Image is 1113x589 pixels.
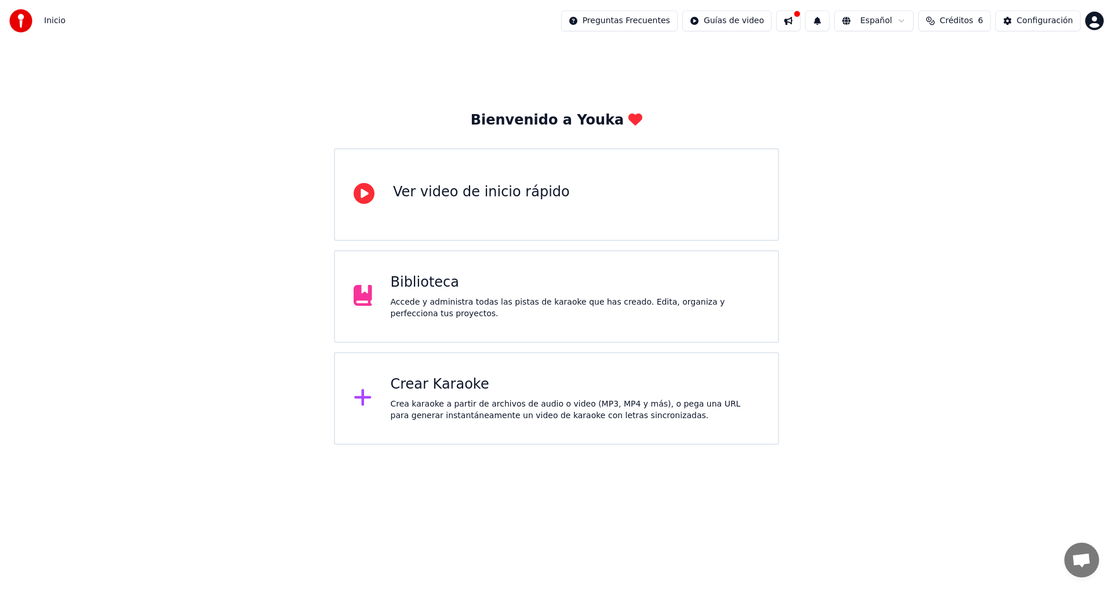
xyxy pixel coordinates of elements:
div: Bienvenido a Youka [471,111,643,130]
span: 6 [978,15,983,27]
div: Chat abierto [1064,543,1099,577]
span: Inicio [44,15,66,27]
nav: breadcrumb [44,15,66,27]
span: Créditos [940,15,973,27]
div: Ver video de inicio rápido [393,183,570,202]
div: Crear Karaoke [391,375,760,394]
div: Crea karaoke a partir de archivos de audio o video (MP3, MP4 y más), o pega una URL para generar ... [391,398,760,422]
div: Accede y administra todas las pistas de karaoke que has creado. Edita, organiza y perfecciona tus... [391,297,760,320]
img: youka [9,9,32,32]
div: Biblioteca [391,273,760,292]
button: Preguntas Frecuentes [561,10,678,31]
button: Créditos6 [918,10,991,31]
div: Configuración [1017,15,1073,27]
button: Configuración [995,10,1081,31]
button: Guías de video [682,10,772,31]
